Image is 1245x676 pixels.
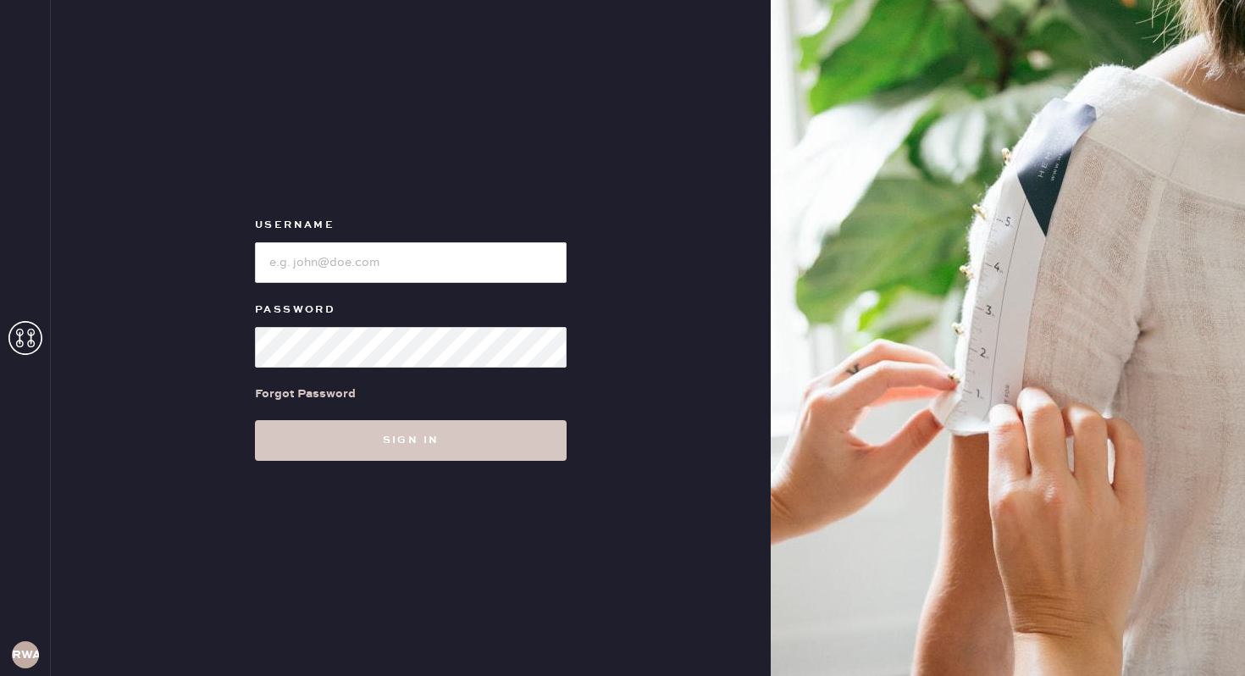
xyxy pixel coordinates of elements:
[255,385,356,403] div: Forgot Password
[12,649,39,661] h3: RWA
[255,420,567,461] button: Sign in
[255,215,567,235] label: Username
[255,368,356,420] a: Forgot Password
[255,300,567,320] label: Password
[255,242,567,283] input: e.g. john@doe.com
